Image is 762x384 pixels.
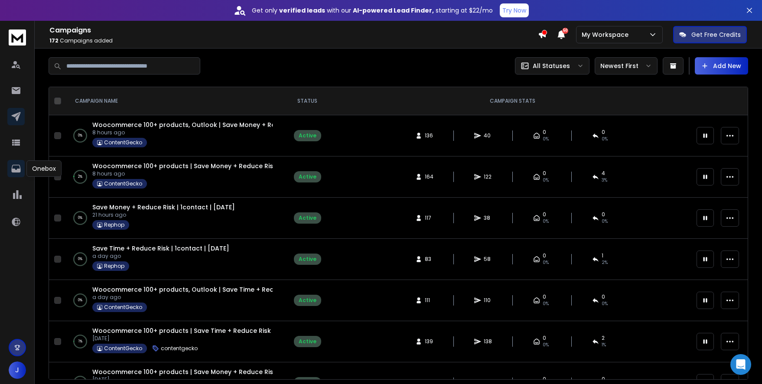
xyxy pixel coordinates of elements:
[104,263,124,270] p: Rephop
[602,129,605,136] span: 0
[543,342,549,348] span: 0%
[49,25,538,36] h1: Campaigns
[602,293,605,300] span: 0
[65,87,281,115] th: CAMPAIGN NAME
[730,354,751,375] div: Open Intercom Messenger
[543,129,546,136] span: 0
[543,177,549,184] span: 0%
[92,368,343,376] a: Woocommerce 100+ products | Save Money + Reduce Risk | Storeleads | [DATE]
[502,6,526,15] p: Try Now
[484,297,492,304] span: 110
[92,285,366,294] a: Woocommerce 100+ products, Outlook | Save Time + Reduce Risk | Storeleads | [DATE]
[543,293,546,300] span: 0
[425,256,433,263] span: 83
[299,173,316,180] div: Active
[9,361,26,379] button: J
[425,215,433,221] span: 117
[65,156,281,198] td: 2%Woocommerce 100+ products | Save Money + Reduce Risk v2 | Storeleads | [DATE]8 hours agoContent...
[484,215,492,221] span: 38
[695,57,748,75] button: Add New
[562,28,568,34] span: 50
[543,300,549,307] span: 0%
[602,170,605,177] span: 4
[78,131,82,140] p: 0 %
[602,335,605,342] span: 2
[425,297,433,304] span: 111
[104,345,142,352] p: ContentGecko
[602,300,608,307] span: 0 %
[49,37,538,44] p: Campaigns added
[92,376,273,383] p: [DATE]
[425,173,433,180] span: 164
[543,170,546,177] span: 0
[582,30,632,39] p: My Workspace
[543,136,549,143] span: 0%
[92,203,235,212] a: Save Money + Reduce Risk | 1contact | [DATE]
[299,338,316,345] div: Active
[484,256,492,263] span: 58
[104,304,142,311] p: ContentGecko
[602,136,608,143] span: 0 %
[425,132,433,139] span: 136
[92,129,273,136] p: 8 hours ago
[602,259,608,266] span: 2 %
[484,132,492,139] span: 40
[425,338,433,345] span: 139
[78,172,82,181] p: 2 %
[92,244,229,253] a: Save Time + Reduce Risk | 1contact | [DATE]
[500,3,529,17] button: Try Now
[602,211,605,218] span: 0
[299,132,316,139] div: Active
[543,259,549,266] span: 0%
[299,297,316,304] div: Active
[104,180,142,187] p: ContentGecko
[65,198,281,239] td: 0%Save Money + Reduce Risk | 1contact | [DATE]21 hours agoRephop
[602,376,605,383] span: 0
[673,26,747,43] button: Get Free Credits
[333,87,691,115] th: CAMPAIGN STATS
[484,173,492,180] span: 122
[484,338,492,345] span: 138
[252,6,493,15] p: Get only with our starting at $22/mo
[543,376,546,383] span: 0
[104,139,142,146] p: ContentGecko
[9,29,26,46] img: logo
[299,215,316,221] div: Active
[595,57,658,75] button: Newest First
[279,6,325,15] strong: verified leads
[92,326,338,335] a: Woocommerce 100+ products | Save Time + Reduce Risk | Storeleads | [DATE]
[92,162,352,170] a: Woocommerce 100+ products | Save Money + Reduce Risk v2 | Storeleads | [DATE]
[92,212,235,218] p: 21 hours ago
[281,87,333,115] th: STATUS
[299,256,316,263] div: Active
[543,335,546,342] span: 0
[26,160,62,177] div: Onebox
[104,221,124,228] p: Rephop
[353,6,434,15] strong: AI-powered Lead Finder,
[691,30,741,39] p: Get Free Credits
[543,211,546,218] span: 0
[65,239,281,280] td: 0%Save Time + Reduce Risk | 1contact | [DATE]a day agoRephop
[78,296,82,305] p: 0 %
[92,120,381,129] a: Woocommerce 100+ products, Outlook | Save Money + Reduce Risk v2 | Storeleads | [DATE]
[78,255,82,264] p: 0 %
[49,37,59,44] span: 172
[65,280,281,321] td: 0%Woocommerce 100+ products, Outlook | Save Time + Reduce Risk | Storeleads | [DATE]a day agoCont...
[78,337,82,346] p: 1 %
[92,294,273,301] p: a day ago
[65,115,281,156] td: 0%Woocommerce 100+ products, Outlook | Save Money + Reduce Risk v2 | Storeleads | [DATE]8 hours a...
[92,170,273,177] p: 8 hours ago
[161,345,198,352] p: contentgecko
[543,218,549,225] span: 0%
[602,177,607,184] span: 3 %
[602,252,603,259] span: 1
[602,342,606,348] span: 1 %
[65,321,281,362] td: 1%Woocommerce 100+ products | Save Time + Reduce Risk | Storeleads | [DATE][DATE]ContentGeckocont...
